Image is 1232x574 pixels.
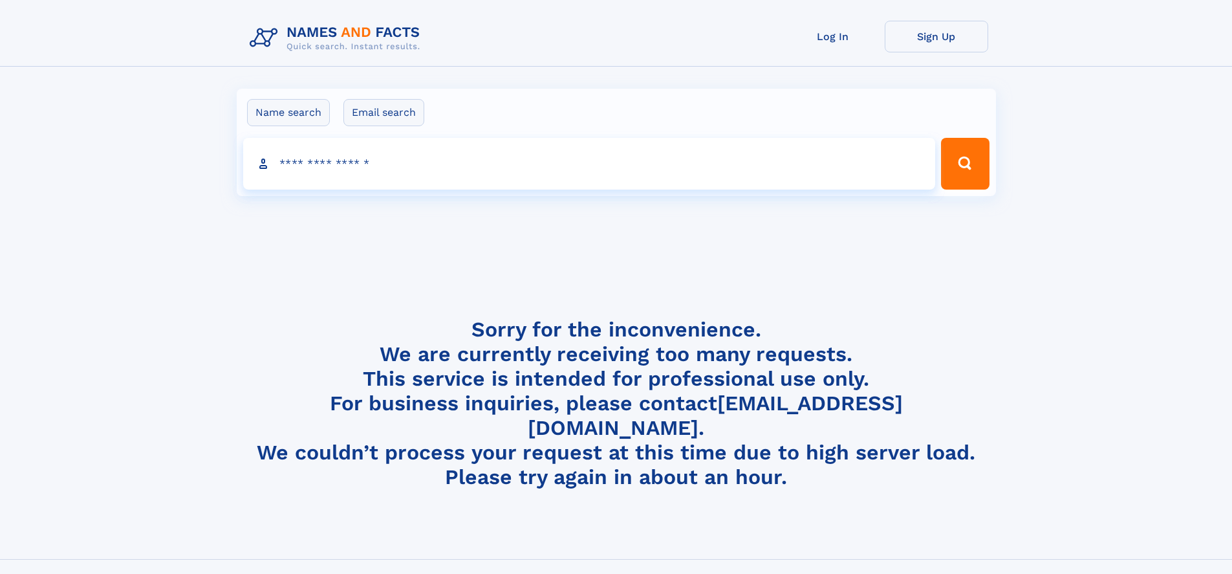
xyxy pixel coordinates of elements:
[244,317,988,490] h4: Sorry for the inconvenience. We are currently receiving too many requests. This service is intend...
[941,138,989,190] button: Search Button
[244,21,431,56] img: Logo Names and Facts
[781,21,885,52] a: Log In
[247,99,330,126] label: Name search
[885,21,988,52] a: Sign Up
[243,138,936,190] input: search input
[528,391,903,440] a: [EMAIL_ADDRESS][DOMAIN_NAME]
[343,99,424,126] label: Email search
